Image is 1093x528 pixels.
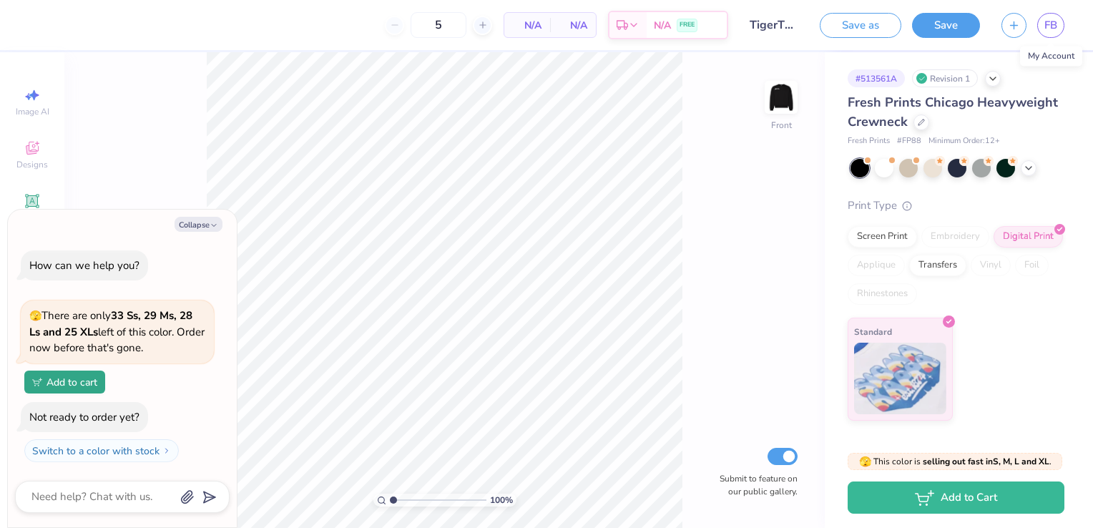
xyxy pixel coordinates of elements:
[1015,255,1049,276] div: Foil
[994,226,1063,248] div: Digital Print
[771,119,792,132] div: Front
[848,226,917,248] div: Screen Print
[29,410,139,424] div: Not ready to order yet?
[29,308,205,355] span: There are only left of this color. Order now before that's gone.
[175,217,222,232] button: Collapse
[923,456,1049,467] strong: selling out fast in S, M, L and XL
[848,197,1064,214] div: Print Type
[854,343,946,414] img: Standard
[29,309,41,323] span: 🫣
[680,20,695,30] span: FREE
[654,18,671,33] span: N/A
[513,18,541,33] span: N/A
[162,446,171,455] img: Switch to a color with stock
[767,83,795,112] img: Front
[848,69,905,87] div: # 513561A
[29,258,139,273] div: How can we help you?
[411,12,466,38] input: – –
[854,324,892,339] span: Standard
[909,255,966,276] div: Transfers
[928,135,1000,147] span: Minimum Order: 12 +
[16,106,49,117] span: Image AI
[848,283,917,305] div: Rhinestones
[921,226,989,248] div: Embroidery
[559,18,587,33] span: N/A
[848,481,1064,514] button: Add to Cart
[848,94,1058,130] span: Fresh Prints Chicago Heavyweight Crewneck
[739,11,809,39] input: Untitled Design
[820,13,901,38] button: Save as
[1037,13,1064,38] a: FB
[859,455,1052,468] span: This color is .
[24,371,105,393] button: Add to cart
[971,255,1011,276] div: Vinyl
[912,69,978,87] div: Revision 1
[1020,46,1082,66] div: My Account
[912,13,980,38] button: Save
[848,135,890,147] span: Fresh Prints
[32,378,42,386] img: Add to cart
[1044,17,1057,34] span: FB
[897,135,921,147] span: # FP88
[712,472,798,498] label: Submit to feature on our public gallery.
[848,255,905,276] div: Applique
[24,439,179,462] button: Switch to a color with stock
[859,455,871,469] span: 🫣
[16,159,48,170] span: Designs
[490,494,513,507] span: 100 %
[29,308,192,339] strong: 33 Ss, 29 Ms, 28 Ls and 25 XLs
